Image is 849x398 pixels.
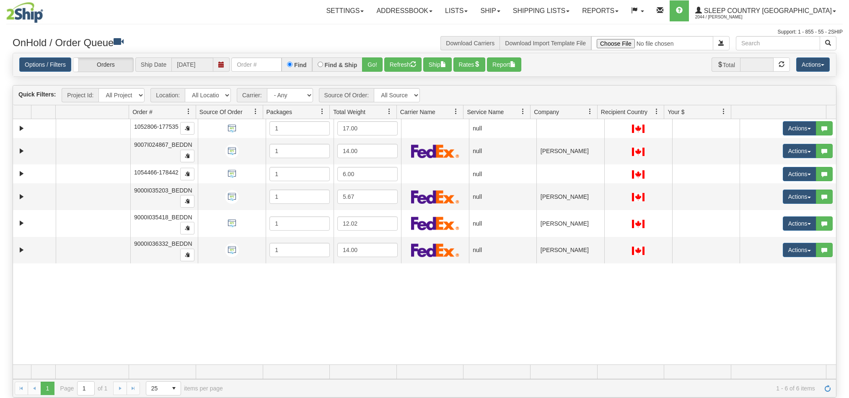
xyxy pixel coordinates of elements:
[248,104,263,119] a: Source Of Order filter column settings
[632,148,645,156] img: CA
[134,187,192,194] span: 9000I035203_BEDDN
[583,104,597,119] a: Company filter column settings
[237,88,267,102] span: Carrier:
[16,123,27,134] a: Expand
[132,108,152,116] span: Order #
[6,29,843,36] div: Support: 1 - 855 - 55 - 2SHIP
[146,381,223,395] span: items per page
[453,57,486,72] button: Rates
[783,243,816,257] button: Actions
[319,88,374,102] span: Source Of Order:
[134,240,192,247] span: 9000I036332_BEDDN
[180,195,194,208] button: Copy to clipboard
[400,108,435,116] span: Carrier Name
[536,210,604,237] td: [PERSON_NAME]
[632,247,645,255] img: CA
[19,57,71,72] a: Options / Filters
[325,62,357,68] label: Find & Ship
[225,190,239,204] img: API
[134,214,192,221] span: 9000I035418_BEDDN
[181,104,196,119] a: Order # filter column settings
[411,144,459,158] img: FedEx Express®
[576,0,625,21] a: Reports
[536,138,604,165] td: [PERSON_NAME]
[446,40,494,47] a: Download Carriers
[689,0,842,21] a: Sleep Country [GEOGRAPHIC_DATA] 2044 / [PERSON_NAME]
[668,108,684,116] span: Your $
[78,382,94,395] input: Page 1
[13,86,836,105] div: grid toolbar
[13,36,418,48] h3: OnHold / Order Queue
[695,13,758,21] span: 2044 / [PERSON_NAME]
[225,216,239,230] img: API
[505,40,586,47] a: Download Import Template File
[151,384,162,393] span: 25
[180,168,194,180] button: Copy to clipboard
[487,57,521,72] button: Report
[73,58,133,72] label: Orders
[235,385,815,392] span: 1 - 6 of 6 items
[16,169,27,179] a: Expand
[423,57,452,72] button: Ship
[467,108,504,116] span: Service Name
[16,245,27,255] a: Expand
[717,104,731,119] a: Your $ filter column settings
[320,0,370,21] a: Settings
[820,36,836,50] button: Search
[333,108,365,116] span: Total Weight
[134,141,192,148] span: 9007I024867_BEDDN
[712,57,740,72] span: Total
[411,243,459,257] img: FedEx Express®
[536,237,604,264] td: [PERSON_NAME]
[41,382,54,395] span: Page 1
[135,57,171,72] span: Ship Date
[796,57,830,72] button: Actions
[62,88,98,102] span: Project Id:
[315,104,329,119] a: Packages filter column settings
[736,36,820,50] input: Search
[469,183,537,210] td: null
[225,243,239,257] img: API
[783,121,816,135] button: Actions
[180,249,194,261] button: Copy to clipboard
[821,382,834,395] a: Refresh
[180,222,194,234] button: Copy to clipboard
[632,193,645,201] img: CA
[180,122,194,135] button: Copy to clipboard
[469,138,537,165] td: null
[469,164,537,183] td: null
[134,169,179,176] span: 1054466-178442
[384,57,422,72] button: Refresh
[783,190,816,204] button: Actions
[199,108,243,116] span: Source Of Order
[632,125,645,133] img: CA
[507,0,576,21] a: Shipping lists
[134,123,179,130] span: 1052806-177535
[783,167,816,181] button: Actions
[60,381,108,395] span: Page of 1
[632,220,645,228] img: CA
[231,57,282,72] input: Order #
[449,104,463,119] a: Carrier Name filter column settings
[469,237,537,264] td: null
[267,108,292,116] span: Packages
[469,210,537,237] td: null
[650,104,664,119] a: Recipient Country filter column settings
[180,150,194,162] button: Copy to clipboard
[632,170,645,179] img: CA
[225,122,239,135] img: API
[783,216,816,231] button: Actions
[469,119,537,138] td: null
[591,36,713,50] input: Import
[225,167,239,181] img: API
[6,2,43,23] img: logo2044.jpg
[382,104,396,119] a: Total Weight filter column settings
[536,183,604,210] td: [PERSON_NAME]
[516,104,530,119] a: Service Name filter column settings
[146,381,181,395] span: Page sizes drop down
[601,108,647,116] span: Recipient Country
[702,7,832,14] span: Sleep Country [GEOGRAPHIC_DATA]
[783,144,816,158] button: Actions
[439,0,474,21] a: Lists
[534,108,559,116] span: Company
